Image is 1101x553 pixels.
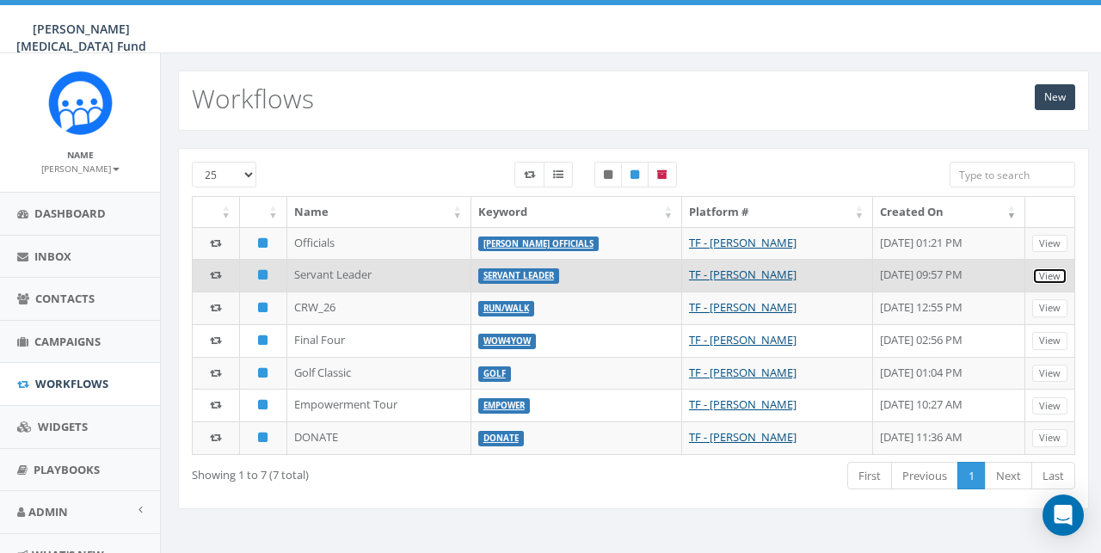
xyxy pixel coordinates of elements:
i: Published [258,302,268,313]
img: Rally_Corp_Logo_1.png [48,71,113,135]
a: TF - [PERSON_NAME] [689,332,797,347]
i: Published [258,367,268,378]
a: Last [1031,462,1075,490]
th: : activate to sort column ascending [193,197,240,227]
a: View [1032,267,1067,286]
a: Next [985,462,1032,490]
a: 1 [957,462,986,490]
a: View [1032,332,1067,350]
a: View [1032,365,1067,383]
h2: Workflows [192,84,314,113]
span: Playbooks [34,462,100,477]
td: Officials [287,227,471,260]
a: Servant Leader [483,270,554,281]
a: TF - [PERSON_NAME] [689,235,797,250]
th: Created On: activate to sort column ascending [873,197,1025,227]
label: Published [621,162,649,187]
a: First [847,462,892,490]
label: Menu [544,162,573,187]
th: Keyword: activate to sort column ascending [471,197,682,227]
th: Platform #: activate to sort column ascending [682,197,873,227]
a: TF - [PERSON_NAME] [689,365,797,380]
span: Workflows [35,376,108,391]
td: [DATE] 09:57 PM [873,259,1025,292]
td: [DATE] 01:04 PM [873,357,1025,390]
td: [DATE] 12:55 PM [873,292,1025,324]
a: Golf [483,368,506,379]
a: TF - [PERSON_NAME] [689,267,797,282]
a: TF - [PERSON_NAME] [689,299,797,315]
a: RUN/WALK [483,303,529,314]
label: Archived [648,162,677,187]
td: CRW_26 [287,292,471,324]
a: DONATE [483,433,519,444]
th: Name: activate to sort column ascending [287,197,471,227]
span: Admin [28,504,68,519]
div: Open Intercom Messenger [1043,495,1084,536]
i: Published [258,237,268,249]
td: Golf Classic [287,357,471,390]
a: EMPOWER [483,400,525,411]
i: Published [258,432,268,443]
a: New [1035,84,1075,110]
a: [PERSON_NAME] [41,160,120,175]
a: [PERSON_NAME] Officials [483,238,594,249]
td: Final Four [287,324,471,357]
small: [PERSON_NAME] [41,163,120,175]
td: [DATE] 01:21 PM [873,227,1025,260]
a: TF - [PERSON_NAME] [689,396,797,412]
a: View [1032,299,1067,317]
td: [DATE] 10:27 AM [873,389,1025,421]
span: Inbox [34,249,71,264]
td: [DATE] 02:56 PM [873,324,1025,357]
td: DONATE [287,421,471,454]
td: Empowerment Tour [287,389,471,421]
a: View [1032,235,1067,253]
span: Campaigns [34,334,101,349]
a: TF - [PERSON_NAME] [689,429,797,445]
a: View [1032,429,1067,447]
small: Name [67,149,94,161]
input: Type to search [950,162,1075,187]
span: Widgets [38,419,88,434]
span: Contacts [35,291,95,306]
span: Dashboard [34,206,106,221]
th: : activate to sort column ascending [240,197,287,227]
i: Published [258,269,268,280]
a: Wow4Yow [483,335,531,347]
label: Unpublished [594,162,622,187]
a: Previous [891,462,958,490]
i: Published [258,399,268,410]
td: [DATE] 11:36 AM [873,421,1025,454]
span: [PERSON_NAME] [MEDICAL_DATA] Fund [16,21,146,54]
i: Published [258,335,268,346]
td: Servant Leader [287,259,471,292]
div: Showing 1 to 7 (7 total) [192,460,544,483]
a: View [1032,397,1067,415]
label: Workflow [514,162,544,187]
